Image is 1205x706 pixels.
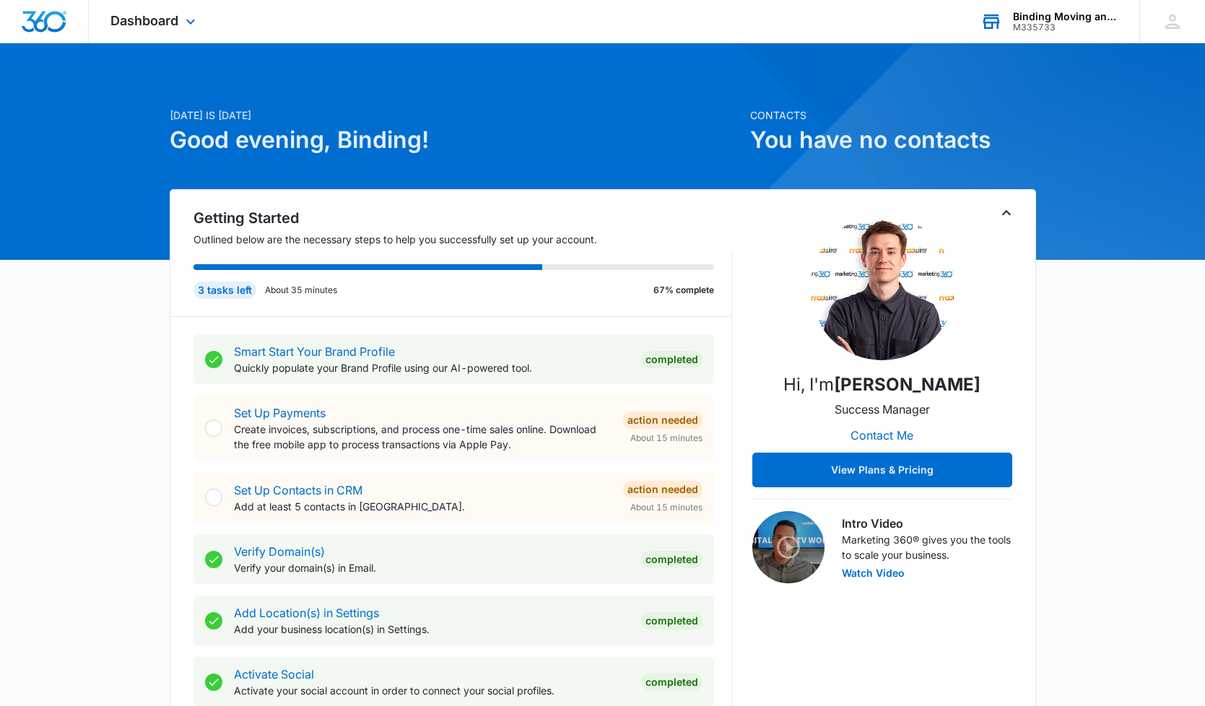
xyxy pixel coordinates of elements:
[234,360,630,375] p: Quickly populate your Brand Profile using our AI-powered tool.
[641,674,702,691] div: Completed
[193,207,732,229] h2: Getting Started
[234,667,314,681] a: Activate Social
[630,501,702,514] span: About 15 minutes
[842,532,1012,562] p: Marketing 360® gives you the tools to scale your business.
[265,284,337,297] p: About 35 minutes
[810,216,954,360] img: Kadin Cathey
[842,568,905,578] button: Watch Video
[641,612,702,629] div: Completed
[641,351,702,368] div: Completed
[234,483,362,497] a: Set Up Contacts in CRM
[234,422,612,452] p: Create invoices, subscriptions, and process one-time sales online. Download the free mobile app t...
[998,204,1015,222] button: Toggle Collapse
[630,432,702,445] span: About 15 minutes
[750,123,1036,157] h1: You have no contacts
[835,401,930,418] p: Success Manager
[834,374,980,395] strong: [PERSON_NAME]
[110,13,178,28] span: Dashboard
[1013,22,1118,32] div: account id
[193,232,732,247] p: Outlined below are the necessary steps to help you successfully set up your account.
[234,344,395,359] a: Smart Start Your Brand Profile
[170,108,741,123] p: [DATE] is [DATE]
[170,123,741,157] h1: Good evening, Binding!
[641,551,702,568] div: Completed
[653,284,714,297] p: 67% complete
[234,406,326,420] a: Set Up Payments
[193,282,256,299] div: 3 tasks left
[234,683,630,698] p: Activate your social account in order to connect your social profiles.
[234,499,612,514] p: Add at least 5 contacts in [GEOGRAPHIC_DATA].
[1013,11,1118,22] div: account name
[842,515,1012,532] h3: Intro Video
[783,372,980,398] p: Hi, I'm
[234,622,630,637] p: Add your business location(s) in Settings.
[752,453,1012,487] button: View Plans & Pricing
[623,411,702,429] div: Action Needed
[836,418,928,453] button: Contact Me
[623,481,702,498] div: Action Needed
[750,108,1036,123] p: Contacts
[234,606,379,620] a: Add Location(s) in Settings
[752,511,825,583] img: Intro Video
[234,560,630,575] p: Verify your domain(s) in Email.
[234,544,325,559] a: Verify Domain(s)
